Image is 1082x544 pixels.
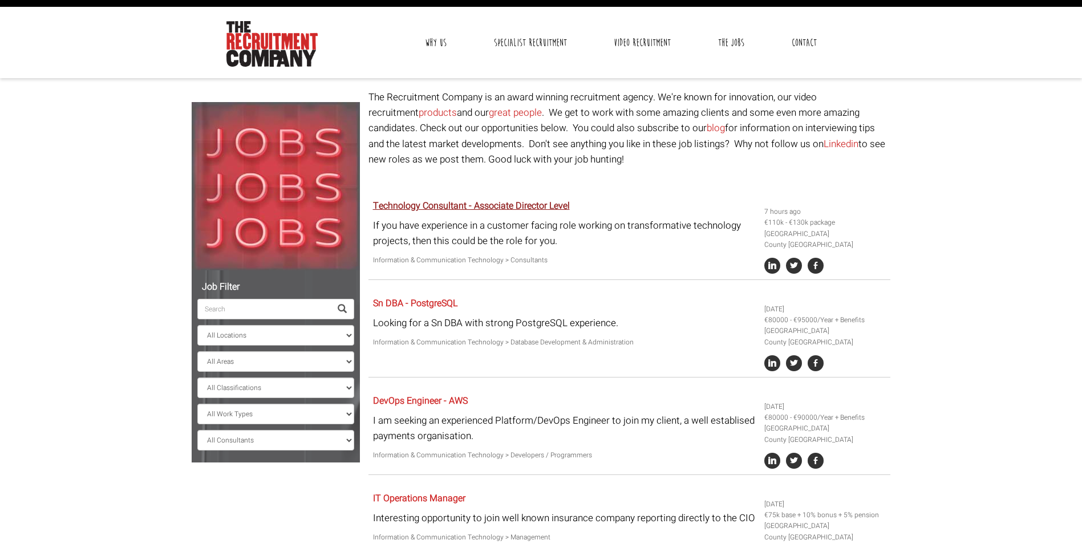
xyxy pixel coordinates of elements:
[419,105,457,120] a: products
[416,29,455,57] a: Why Us
[707,121,725,135] a: blog
[192,102,360,270] img: Jobs, Jobs, Jobs
[764,229,886,250] li: [GEOGRAPHIC_DATA] County [GEOGRAPHIC_DATA]
[605,29,679,57] a: Video Recruitment
[368,90,890,167] p: The Recruitment Company is an award winning recruitment agency. We're known for innovation, our v...
[226,21,318,67] img: The Recruitment Company
[197,299,331,319] input: Search
[373,199,570,213] a: Technology Consultant - Associate Director Level
[764,412,886,423] li: €80000 - €90000/Year + Benefits
[764,206,886,217] li: 7 hours ago
[373,255,756,266] p: Information & Communication Technology > Consultants
[373,492,465,505] a: IT Operations Manager
[373,450,756,461] p: Information & Communication Technology > Developers / Programmers
[373,218,756,249] p: If you have experience in a customer facing role working on transformative technology projects, t...
[764,217,886,228] li: €110k - €130k package
[373,510,756,526] p: Interesting opportunity to join well known insurance company reporting directly to the CIO
[710,29,753,57] a: The Jobs
[197,282,354,293] h5: Job Filter
[764,304,886,315] li: [DATE]
[373,337,756,348] p: Information & Communication Technology > Database Development & Administration
[764,315,886,326] li: €80000 - €95000/Year + Benefits
[764,423,886,445] li: [GEOGRAPHIC_DATA] County [GEOGRAPHIC_DATA]
[373,394,468,408] a: DevOps Engineer - AWS
[373,413,756,444] p: I am seeking an experienced Platform/DevOps Engineer to join my client, a well establised payment...
[824,137,858,151] a: Linkedin
[764,326,886,347] li: [GEOGRAPHIC_DATA] County [GEOGRAPHIC_DATA]
[373,297,457,310] a: Sn DBA - PostgreSQL
[764,499,886,510] li: [DATE]
[783,29,825,57] a: Contact
[764,521,886,542] li: [GEOGRAPHIC_DATA] County [GEOGRAPHIC_DATA]
[373,315,756,331] p: Looking for a Sn DBA with strong PostgreSQL experience.
[764,401,886,412] li: [DATE]
[485,29,576,57] a: Specialist Recruitment
[489,105,542,120] a: great people
[764,510,886,521] li: €75k base + 10% bonus + 5% pension
[373,532,756,543] p: Information & Communication Technology > Management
